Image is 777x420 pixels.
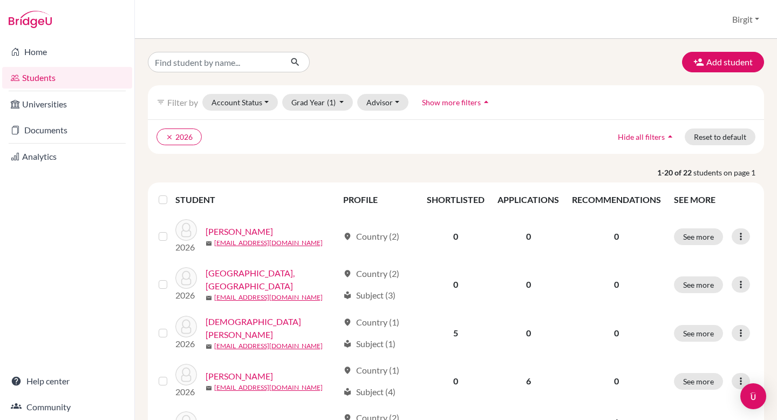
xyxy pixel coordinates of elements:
[657,167,693,178] strong: 1-20 of 22
[727,9,764,30] button: Birgit
[343,232,352,241] span: location_on
[420,213,491,260] td: 0
[343,388,352,396] span: local_library
[674,276,723,293] button: See more
[413,94,501,111] button: Show more filtersarrow_drop_up
[618,132,665,141] span: Hide all filters
[206,295,212,301] span: mail
[343,316,399,329] div: Country (1)
[214,238,323,248] a: [EMAIL_ADDRESS][DOMAIN_NAME]
[206,225,273,238] a: [PERSON_NAME]
[420,260,491,309] td: 0
[357,94,408,111] button: Advisor
[327,98,336,107] span: (1)
[422,98,481,107] span: Show more filters
[2,41,132,63] a: Home
[206,370,273,383] a: [PERSON_NAME]
[337,187,421,213] th: PROFILE
[481,97,492,107] i: arrow_drop_up
[674,228,723,245] button: See more
[2,370,132,392] a: Help center
[343,366,352,375] span: location_on
[175,364,197,385] img: Jaywant, Kavin
[175,385,197,398] p: 2026
[175,187,337,213] th: STUDENT
[685,128,755,145] button: Reset to default
[491,357,565,405] td: 6
[420,309,491,357] td: 5
[214,383,323,392] a: [EMAIL_ADDRESS][DOMAIN_NAME]
[166,133,173,141] i: clear
[693,167,764,178] span: students on page 1
[206,343,212,350] span: mail
[343,337,396,350] div: Subject (1)
[214,293,323,302] a: [EMAIL_ADDRESS][DOMAIN_NAME]
[420,357,491,405] td: 0
[2,146,132,167] a: Analytics
[175,241,197,254] p: 2026
[202,94,278,111] button: Account Status
[2,67,132,89] a: Students
[167,97,198,107] span: Filter by
[214,341,323,351] a: [EMAIL_ADDRESS][DOMAIN_NAME]
[609,128,685,145] button: Hide all filtersarrow_drop_up
[343,318,352,327] span: location_on
[491,260,565,309] td: 0
[491,213,565,260] td: 0
[282,94,353,111] button: Grad Year(1)
[206,315,338,341] a: [DEMOGRAPHIC_DATA][PERSON_NAME]
[2,93,132,115] a: Universities
[343,291,352,300] span: local_library
[572,327,661,340] p: 0
[491,187,565,213] th: APPLICATIONS
[491,309,565,357] td: 0
[343,267,399,280] div: Country (2)
[156,98,165,106] i: filter_list
[206,267,338,293] a: [GEOGRAPHIC_DATA], [GEOGRAPHIC_DATA]
[175,219,197,241] img: Bedi, Sara
[565,187,667,213] th: RECOMMENDATIONS
[343,289,396,302] div: Subject (3)
[572,230,661,243] p: 0
[665,131,676,142] i: arrow_drop_up
[674,373,723,390] button: See more
[2,119,132,141] a: Documents
[572,375,661,388] p: 0
[206,240,212,247] span: mail
[175,337,197,350] p: 2026
[175,267,197,289] img: Ferrara, Carolina
[175,316,197,337] img: Jain, Aarav
[740,383,766,409] div: Open Intercom Messenger
[572,278,661,291] p: 0
[343,364,399,377] div: Country (1)
[2,396,132,418] a: Community
[148,52,282,72] input: Find student by name...
[674,325,723,342] button: See more
[206,385,212,391] span: mail
[343,230,399,243] div: Country (2)
[156,128,202,145] button: clear2026
[343,340,352,348] span: local_library
[343,269,352,278] span: location_on
[175,289,197,302] p: 2026
[343,385,396,398] div: Subject (4)
[9,11,52,28] img: Bridge-U
[667,187,760,213] th: SEE MORE
[682,52,764,72] button: Add student
[420,187,491,213] th: SHORTLISTED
